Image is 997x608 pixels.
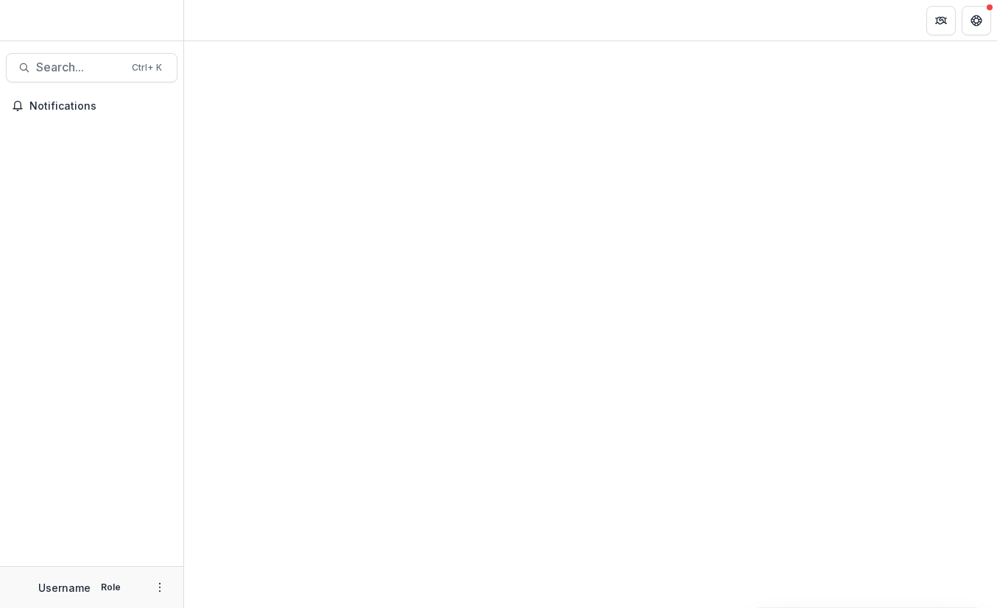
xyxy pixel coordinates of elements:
button: Notifications [6,94,177,118]
button: Get Help [962,6,991,35]
button: More [151,579,169,596]
span: Notifications [29,100,172,113]
button: Partners [926,6,956,35]
p: Role [96,581,125,594]
span: Search... [36,60,123,74]
button: Search... [6,53,177,82]
div: Ctrl + K [129,60,165,76]
p: Username [38,580,91,595]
